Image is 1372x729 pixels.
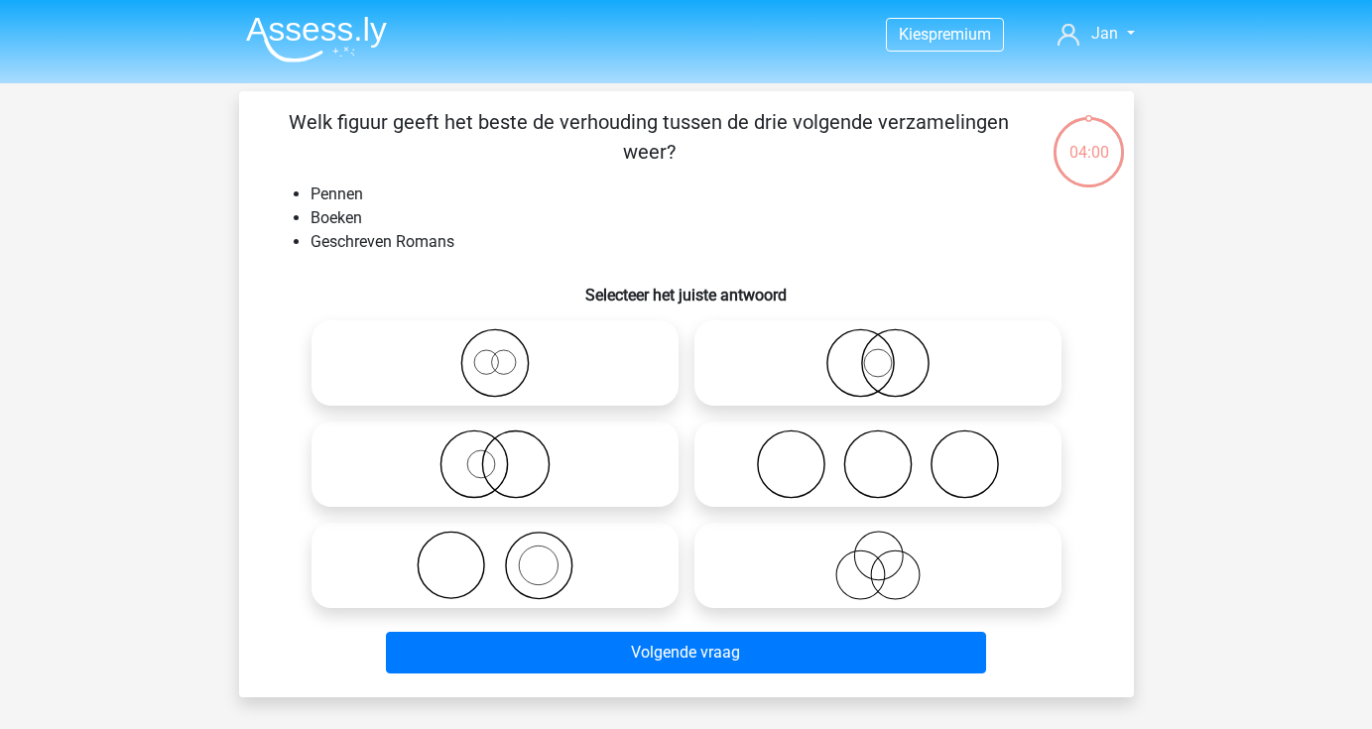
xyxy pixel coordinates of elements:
[899,25,929,44] span: Kies
[311,230,1102,254] li: Geschreven Romans
[887,21,1003,48] a: Kiespremium
[929,25,991,44] span: premium
[246,16,387,62] img: Assessly
[271,107,1028,167] p: Welk figuur geeft het beste de verhouding tussen de drie volgende verzamelingen weer?
[311,182,1102,206] li: Pennen
[1091,24,1118,43] span: Jan
[271,270,1102,304] h6: Selecteer het juiste antwoord
[1052,115,1126,165] div: 04:00
[311,206,1102,230] li: Boeken
[386,632,986,673] button: Volgende vraag
[1050,22,1142,46] a: Jan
